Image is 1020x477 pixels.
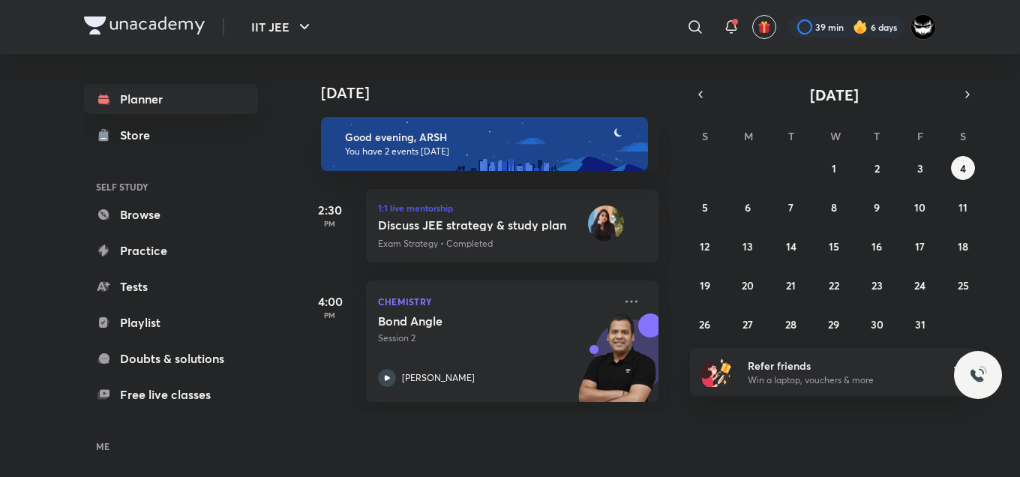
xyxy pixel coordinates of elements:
[321,117,648,171] img: evening
[865,234,889,258] button: October 16, 2025
[711,84,957,105] button: [DATE]
[830,129,841,143] abbr: Wednesday
[908,234,932,258] button: October 17, 2025
[742,317,753,331] abbr: October 27, 2025
[951,156,975,180] button: October 4, 2025
[910,14,936,40] img: ARSH Khan
[120,126,159,144] div: Store
[84,16,205,38] a: Company Logo
[744,129,753,143] abbr: Monday
[742,239,753,253] abbr: October 13, 2025
[786,278,796,292] abbr: October 21, 2025
[874,161,880,175] abbr: October 2, 2025
[300,292,360,310] h5: 4:00
[745,200,751,214] abbr: October 6, 2025
[915,317,925,331] abbr: October 31, 2025
[779,312,803,336] button: October 28, 2025
[822,273,846,297] button: October 22, 2025
[908,156,932,180] button: October 3, 2025
[822,156,846,180] button: October 1, 2025
[958,200,967,214] abbr: October 11, 2025
[693,195,717,219] button: October 5, 2025
[829,278,839,292] abbr: October 22, 2025
[84,379,258,409] a: Free live classes
[702,129,708,143] abbr: Sunday
[914,200,925,214] abbr: October 10, 2025
[871,239,882,253] abbr: October 16, 2025
[84,16,205,34] img: Company Logo
[951,234,975,258] button: October 18, 2025
[378,292,613,310] p: Chemistry
[960,161,966,175] abbr: October 4, 2025
[908,273,932,297] button: October 24, 2025
[84,235,258,265] a: Practice
[757,20,771,34] img: avatar
[822,234,846,258] button: October 15, 2025
[84,84,258,114] a: Planner
[853,19,868,34] img: streak
[321,84,673,102] h4: [DATE]
[865,156,889,180] button: October 2, 2025
[871,317,883,331] abbr: October 30, 2025
[917,161,923,175] abbr: October 3, 2025
[871,278,883,292] abbr: October 23, 2025
[702,357,732,387] img: referral
[700,278,710,292] abbr: October 19, 2025
[700,239,709,253] abbr: October 12, 2025
[779,273,803,297] button: October 21, 2025
[242,12,322,42] button: IIT JEE
[785,317,796,331] abbr: October 28, 2025
[874,129,880,143] abbr: Thursday
[831,200,837,214] abbr: October 8, 2025
[788,200,793,214] abbr: October 7, 2025
[822,312,846,336] button: October 29, 2025
[378,201,646,214] h6: 1:1 live mentorship
[699,317,710,331] abbr: October 26, 2025
[908,195,932,219] button: October 10, 2025
[378,331,613,345] p: Session 2
[736,195,760,219] button: October 6, 2025
[300,310,360,319] p: PM
[829,239,839,253] abbr: October 15, 2025
[300,201,360,219] h5: 2:30
[84,199,258,229] a: Browse
[828,317,839,331] abbr: October 29, 2025
[742,278,754,292] abbr: October 20, 2025
[752,15,776,39] button: avatar
[84,343,258,373] a: Doubts & solutions
[951,273,975,297] button: October 25, 2025
[915,239,925,253] abbr: October 17, 2025
[693,234,717,258] button: October 12, 2025
[84,271,258,301] a: Tests
[865,195,889,219] button: October 9, 2025
[958,239,968,253] abbr: October 18, 2025
[748,373,932,387] p: Win a laptop, vouchers & more
[822,195,846,219] button: October 8, 2025
[960,129,966,143] abbr: Saturday
[84,174,258,199] h6: SELF STUDY
[84,120,258,150] a: Store
[693,273,717,297] button: October 19, 2025
[736,273,760,297] button: October 20, 2025
[786,239,796,253] abbr: October 14, 2025
[345,130,634,144] h6: Good evening, ARSH
[832,161,836,175] abbr: October 1, 2025
[969,366,987,384] img: ttu
[84,433,258,459] h6: ME
[779,195,803,219] button: October 7, 2025
[693,312,717,336] button: October 26, 2025
[810,85,859,105] span: [DATE]
[865,312,889,336] button: October 30, 2025
[748,358,932,373] h6: Refer friends
[914,278,925,292] abbr: October 24, 2025
[576,313,658,417] img: unacademy
[788,129,794,143] abbr: Tuesday
[300,219,360,228] p: PM
[378,313,565,328] h5: Bond Angle
[779,234,803,258] button: October 14, 2025
[378,237,493,250] p: Exam Strategy • Completed
[958,278,969,292] abbr: October 25, 2025
[874,200,880,214] abbr: October 9, 2025
[908,312,932,336] button: October 31, 2025
[736,234,760,258] button: October 13, 2025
